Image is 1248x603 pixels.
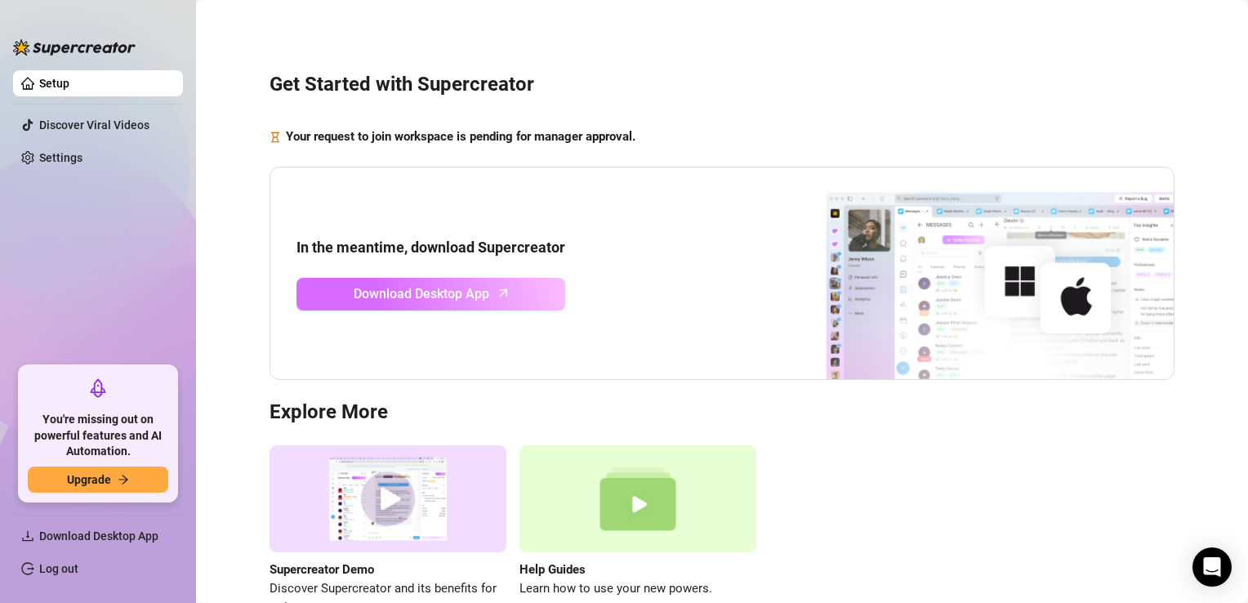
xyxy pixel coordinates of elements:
[286,129,635,144] strong: Your request to join workspace is pending for manager approval.
[494,284,513,302] span: arrow-up
[67,473,111,486] span: Upgrade
[39,562,78,575] a: Log out
[39,118,149,132] a: Discover Viral Videos
[39,77,69,90] a: Setup
[28,412,168,460] span: You're missing out on powerful features and AI Automation.
[354,284,489,304] span: Download Desktop App
[270,127,281,147] span: hourglass
[296,239,565,256] strong: In the meantime, download Supercreator
[88,378,108,398] span: rocket
[270,72,1174,98] h3: Get Started with Supercreator
[1192,547,1232,587] div: Open Intercom Messenger
[270,562,374,577] strong: Supercreator Demo
[118,474,129,485] span: arrow-right
[39,151,82,164] a: Settings
[519,579,756,599] span: Learn how to use your new powers.
[28,467,168,493] button: Upgradearrow-right
[39,529,158,543] span: Download Desktop App
[270,400,1174,426] h3: Explore More
[519,562,586,577] strong: Help Guides
[519,445,756,552] img: help guides
[21,529,34,543] span: download
[270,445,506,552] img: supercreator demo
[765,167,1174,380] img: download app
[296,278,565,310] a: Download Desktop Apparrow-up
[13,39,136,56] img: logo-BBDzfeDw.svg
